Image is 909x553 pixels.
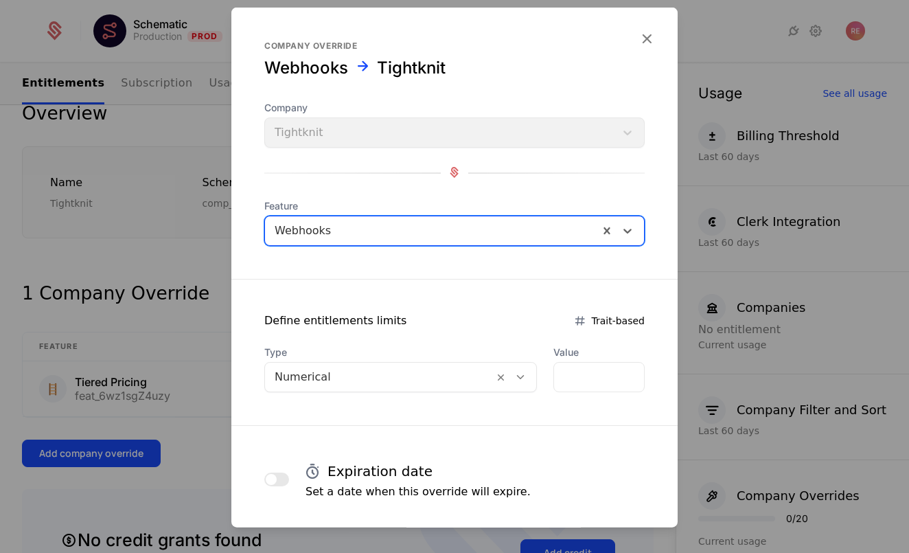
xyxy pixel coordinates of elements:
[264,100,645,114] span: Company
[327,461,433,480] h4: Expiration date
[264,199,645,212] span: Feature
[264,345,537,359] span: Type
[306,483,531,499] p: Set a date when this override will expire.
[264,40,645,51] div: Company override
[264,56,348,78] div: Webhooks
[264,312,406,328] div: Define entitlements limits
[553,345,645,359] label: Value
[591,313,645,327] span: Trait-based
[377,56,446,78] div: Tightknit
